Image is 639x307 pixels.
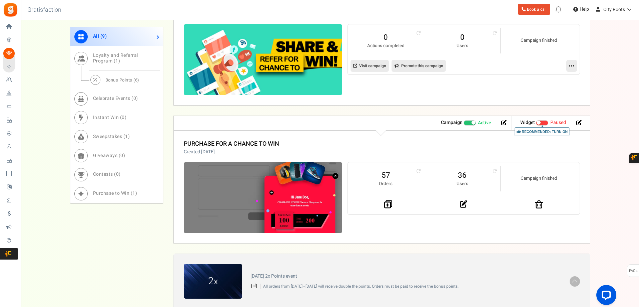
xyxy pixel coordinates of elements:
[93,171,121,178] span: Contests ( )
[507,37,570,44] small: Campaign finished
[93,52,138,64] span: Loyalty and Referral Program ( )
[355,32,417,43] a: 0
[515,119,571,127] li: Widget activated
[133,95,136,102] span: 0
[125,133,128,140] span: 1
[250,274,561,279] h4: [DATE] 2x Points event
[518,4,550,15] a: Book a call
[184,274,242,289] figcaption: 2
[578,6,589,13] span: Help
[102,33,105,40] span: 9
[122,114,125,121] span: 0
[355,170,417,181] a: 57
[93,133,130,140] span: Sweepstakes ( )
[431,170,494,181] a: 36
[93,114,127,121] span: Instant Win ( )
[184,139,279,148] a: PURCHASE FOR A CHANCE TO WIN
[135,76,138,83] span: 6
[93,190,137,197] span: Purchase to Win ( )
[93,152,125,159] span: Giveaways ( )
[116,171,119,178] span: 0
[105,76,139,83] span: Bonus Points ( )
[3,2,18,17] img: Gratisfaction
[355,181,417,187] small: Orders
[431,181,494,187] small: Users
[520,119,535,126] strong: Widget
[132,190,135,197] span: 1
[120,152,123,159] span: 0
[571,4,592,15] a: Help
[431,43,494,49] small: Users
[260,284,561,289] p: All orders from [DATE] - [DATE] will receive double the points. Orders must be paid to receive th...
[441,119,463,126] strong: Campaign
[93,33,107,40] span: All ( )
[392,60,446,72] a: Promote this campaign
[629,265,638,277] span: FAQs
[20,3,69,17] h3: Gratisfaction
[115,57,118,64] span: 1
[431,32,494,43] a: 0
[550,119,566,126] span: Paused
[184,149,279,155] p: Created [DATE]
[351,60,389,72] a: Visit campaign
[507,175,570,182] small: Campaign finished
[93,95,138,102] span: Celebrate Events ( )
[355,43,417,49] small: Actions completed
[214,275,218,288] small: x
[603,6,625,13] span: City Roots
[478,120,491,126] span: Active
